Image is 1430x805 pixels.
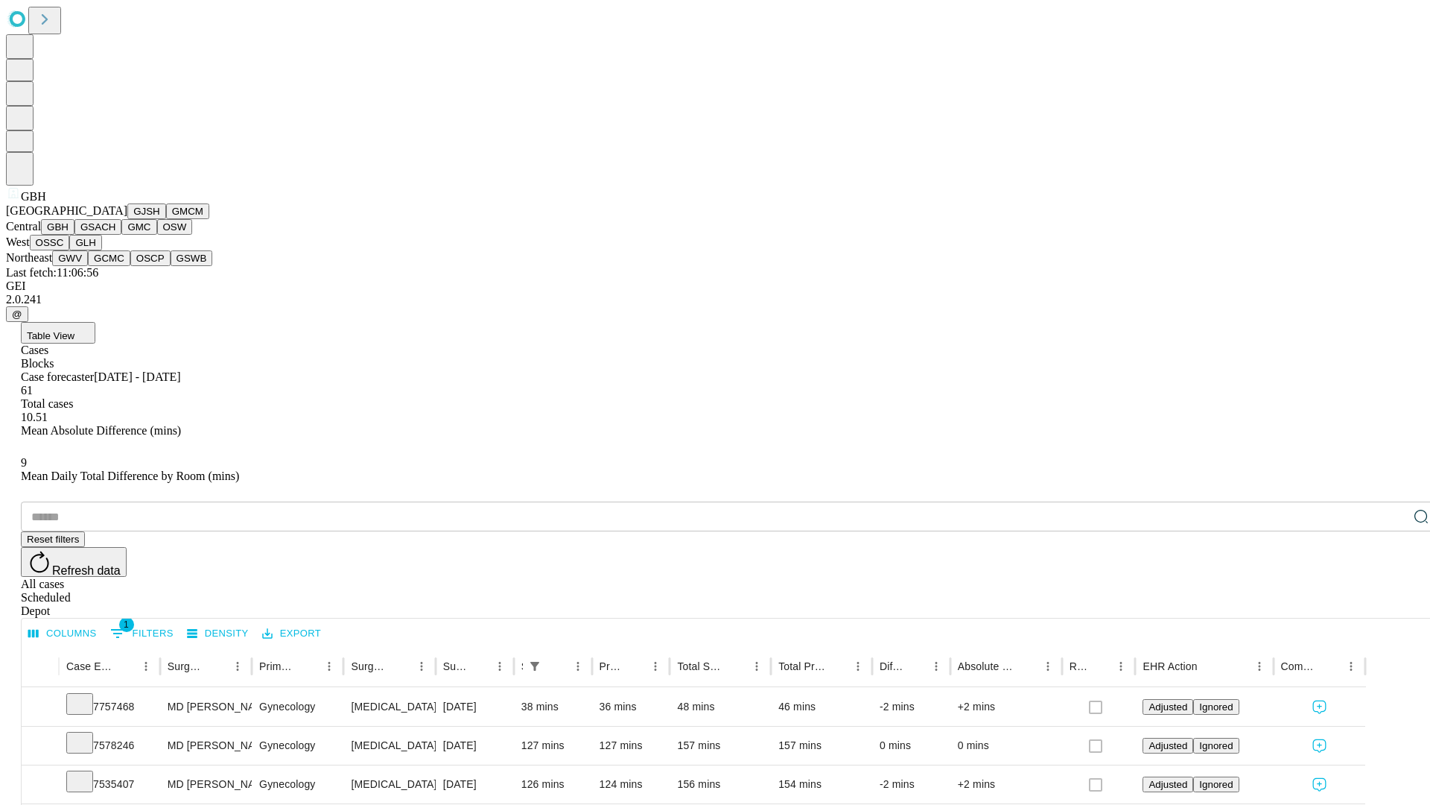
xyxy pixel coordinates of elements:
[1090,656,1110,677] button: Sort
[298,656,319,677] button: Sort
[827,656,848,677] button: Sort
[29,695,51,721] button: Expand
[6,251,52,264] span: Northeast
[880,765,943,804] div: -2 mins
[521,727,585,765] div: 127 mins
[12,309,22,320] span: @
[958,688,1055,726] div: +2 mins
[1199,740,1233,751] span: Ignored
[1143,660,1197,672] div: EHR Action
[351,660,388,672] div: Surgery Name
[880,688,943,726] div: -2 mins
[443,765,506,804] div: [DATE]
[880,660,903,672] div: Difference
[958,660,1015,672] div: Absolute Difference
[725,656,746,677] button: Sort
[390,656,411,677] button: Sort
[524,656,545,677] button: Show filters
[1037,656,1058,677] button: Menu
[66,660,113,672] div: Case Epic Id
[6,236,30,248] span: West
[6,204,127,217] span: [GEOGRAPHIC_DATA]
[21,384,33,397] span: 61
[1199,779,1233,790] span: Ignored
[521,660,523,672] div: Scheduled In Room Duration
[29,733,51,760] button: Expand
[52,564,121,577] span: Refresh data
[66,688,153,726] div: 7757468
[600,688,663,726] div: 36 mins
[88,250,130,266] button: GCMC
[121,219,156,235] button: GMC
[926,656,947,677] button: Menu
[1143,738,1193,754] button: Adjusted
[1143,699,1193,715] button: Adjusted
[624,656,645,677] button: Sort
[1148,779,1187,790] span: Adjusted
[443,660,467,672] div: Surgery Date
[677,727,763,765] div: 157 mins
[778,688,865,726] div: 46 mins
[1193,699,1239,715] button: Ignored
[677,688,763,726] div: 48 mins
[27,330,74,341] span: Table View
[259,660,296,672] div: Primary Service
[130,250,171,266] button: OSCP
[351,765,428,804] div: [MEDICAL_DATA] [MEDICAL_DATA] REMOVAL TUBES AND/OR OVARIES FOR UTERUS 250GM OR LESS
[227,656,248,677] button: Menu
[27,534,79,545] span: Reset filters
[958,727,1055,765] div: 0 mins
[171,250,213,266] button: GSWB
[25,622,101,645] button: Select columns
[168,688,244,726] div: MD [PERSON_NAME] [PERSON_NAME]
[1148,701,1187,713] span: Adjusted
[351,727,428,765] div: [MEDICAL_DATA] [MEDICAL_DATA] REMOVAL TUBES AND/OR OVARIES FOR UTERUS 250GM OR LESS
[600,765,663,804] div: 124 mins
[1143,777,1193,792] button: Adjusted
[443,727,506,765] div: [DATE]
[677,765,763,804] div: 156 mins
[258,622,325,645] button: Export
[547,656,568,677] button: Sort
[746,656,767,677] button: Menu
[259,765,336,804] div: Gynecology
[6,293,1424,306] div: 2.0.241
[183,622,252,645] button: Density
[119,617,134,632] span: 1
[778,660,825,672] div: Total Predicted Duration
[1193,777,1239,792] button: Ignored
[411,656,432,677] button: Menu
[21,547,127,577] button: Refresh data
[168,727,244,765] div: MD [PERSON_NAME] [PERSON_NAME]
[259,688,336,726] div: Gynecology
[136,656,156,677] button: Menu
[848,656,868,677] button: Menu
[29,772,51,798] button: Expand
[778,765,865,804] div: 154 mins
[52,250,88,266] button: GWV
[168,660,205,672] div: Surgeon Name
[905,656,926,677] button: Sort
[319,656,340,677] button: Menu
[6,280,1424,293] div: GEI
[489,656,510,677] button: Menu
[21,370,94,383] span: Case forecaster
[1281,660,1318,672] div: Comments
[443,688,506,726] div: [DATE]
[21,322,95,344] button: Table View
[1070,660,1089,672] div: Resolved in EHR
[115,656,136,677] button: Sort
[1249,656,1270,677] button: Menu
[21,531,85,547] button: Reset filters
[157,219,193,235] button: OSW
[66,765,153,804] div: 7535407
[259,727,336,765] div: Gynecology
[524,656,545,677] div: 1 active filter
[568,656,588,677] button: Menu
[1110,656,1131,677] button: Menu
[166,203,209,219] button: GMCM
[600,727,663,765] div: 127 mins
[1199,701,1233,713] span: Ignored
[21,470,239,482] span: Mean Daily Total Difference by Room (mins)
[1148,740,1187,751] span: Adjusted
